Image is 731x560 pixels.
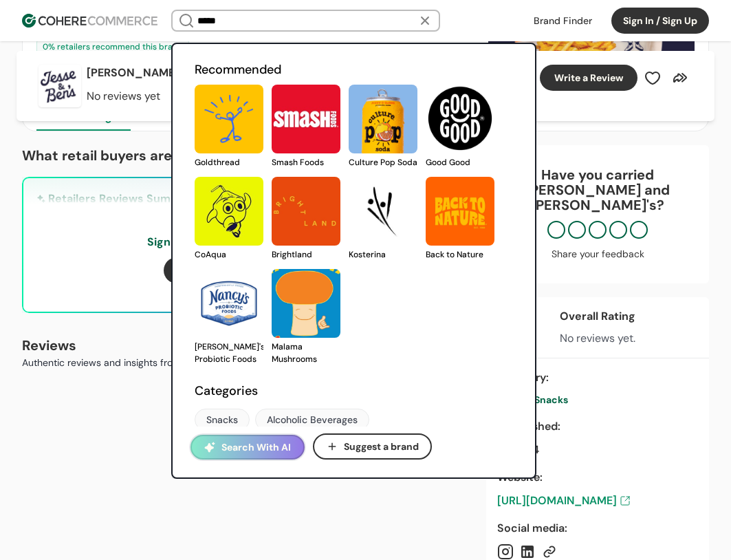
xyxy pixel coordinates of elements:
a: Snacks [195,409,250,431]
p: Authentic reviews and insights from verified retailers [22,356,255,370]
img: Cohere Logo [22,14,157,28]
div: Overall Rating [560,308,635,325]
h2: Recommended [195,61,514,79]
a: [URL][DOMAIN_NAME] [497,493,698,509]
div: Established : [497,418,698,435]
button: Search With AI [190,435,305,460]
button: Suggest a brand [313,433,432,460]
a: Pantry>Snacks [497,393,698,407]
div: Category : [497,369,698,386]
div: Alcoholic Beverages [267,413,358,427]
div: Have you carried [500,167,695,213]
div: Snacks [206,413,238,427]
div: 0 % retailers recommend this brand [36,39,189,55]
div: Website : [497,469,698,486]
a: Alcoholic Beverages [255,409,369,431]
b: Reviews [22,336,76,354]
button: Sign In / Sign Up [611,8,709,34]
p: What retail buyers are saying about this brand [22,145,475,166]
div: 2024 [497,442,698,458]
h2: Categories [195,382,514,400]
span: Snacks [534,394,568,406]
div: Share your feedback [500,247,695,261]
div: Social media : [497,520,698,537]
div: No Reviews Data. [22,381,475,442]
button: Sign Up [164,257,246,283]
p: Sign in to see all the reviews insights. [147,234,350,250]
div: No reviews yet. [560,330,635,347]
p: [PERSON_NAME] and [PERSON_NAME]'s ? [500,182,695,213]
